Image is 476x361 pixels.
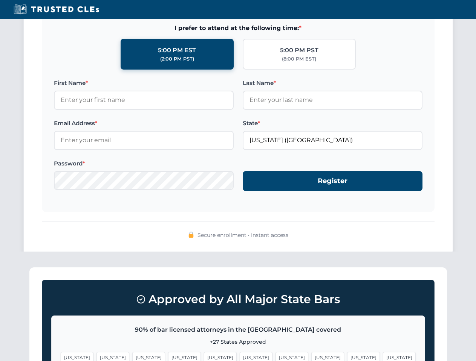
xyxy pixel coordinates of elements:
[243,79,422,88] label: Last Name
[54,119,234,128] label: Email Address
[158,46,196,55] div: 5:00 PM EST
[61,325,416,335] p: 90% of bar licensed attorneys in the [GEOGRAPHIC_DATA] covered
[243,119,422,128] label: State
[54,79,234,88] label: First Name
[160,55,194,63] div: (2:00 PM PST)
[243,171,422,191] button: Register
[54,91,234,109] input: Enter your first name
[188,232,194,238] img: 🔒
[243,131,422,150] input: Florida (FL)
[54,23,422,33] span: I prefer to attend at the following time:
[51,289,425,309] h3: Approved by All Major State Bars
[243,91,422,109] input: Enter your last name
[197,231,288,239] span: Secure enrollment • Instant access
[54,131,234,150] input: Enter your email
[61,338,416,346] p: +27 States Approved
[280,46,318,55] div: 5:00 PM PST
[11,4,101,15] img: Trusted CLEs
[54,159,234,168] label: Password
[282,55,316,63] div: (8:00 PM EST)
